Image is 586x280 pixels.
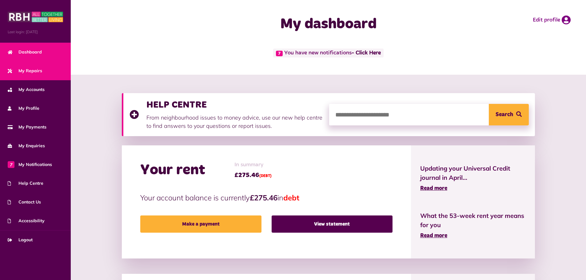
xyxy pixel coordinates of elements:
a: What the 53-week rent year means for you Read more [420,211,526,240]
a: - Click Here [352,50,381,56]
p: From neighbourhood issues to money advice, use our new help centre to find answers to your questi... [146,113,323,130]
span: My Profile [8,105,39,112]
h3: HELP CENTRE [146,99,323,110]
span: What the 53-week rent year means for you [420,211,526,230]
p: Your account balance is currently in [140,192,393,203]
span: In summary [234,161,272,169]
span: Contact Us [8,199,41,205]
button: Search [489,104,529,125]
span: Updating your Universal Credit journal in April... [420,164,526,182]
span: 7 [8,161,14,168]
strong: £275.46 [250,193,277,202]
span: debt [283,193,299,202]
a: Make a payment [140,215,261,233]
span: Accessibility [8,218,45,224]
a: Updating your Universal Credit journal in April... Read more [420,164,526,193]
span: Search [496,104,513,125]
span: Help Centre [8,180,43,187]
span: Read more [420,233,447,239]
span: Read more [420,186,447,191]
span: My Notifications [8,161,52,168]
a: Edit profile [533,15,571,25]
a: View statement [272,215,393,233]
span: My Enquiries [8,143,45,149]
span: Last login: [DATE] [8,29,63,35]
h2: Your rent [140,161,205,179]
span: You have new notifications [273,49,383,57]
span: 7 [276,51,283,56]
span: Dashboard [8,49,42,55]
span: £275.46 [234,171,272,180]
span: (DEBT) [259,174,272,178]
span: Logout [8,237,33,243]
span: My Payments [8,124,46,130]
img: MyRBH [8,11,63,23]
span: My Accounts [8,86,45,93]
span: My Repairs [8,68,42,74]
h1: My dashboard [206,15,451,33]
